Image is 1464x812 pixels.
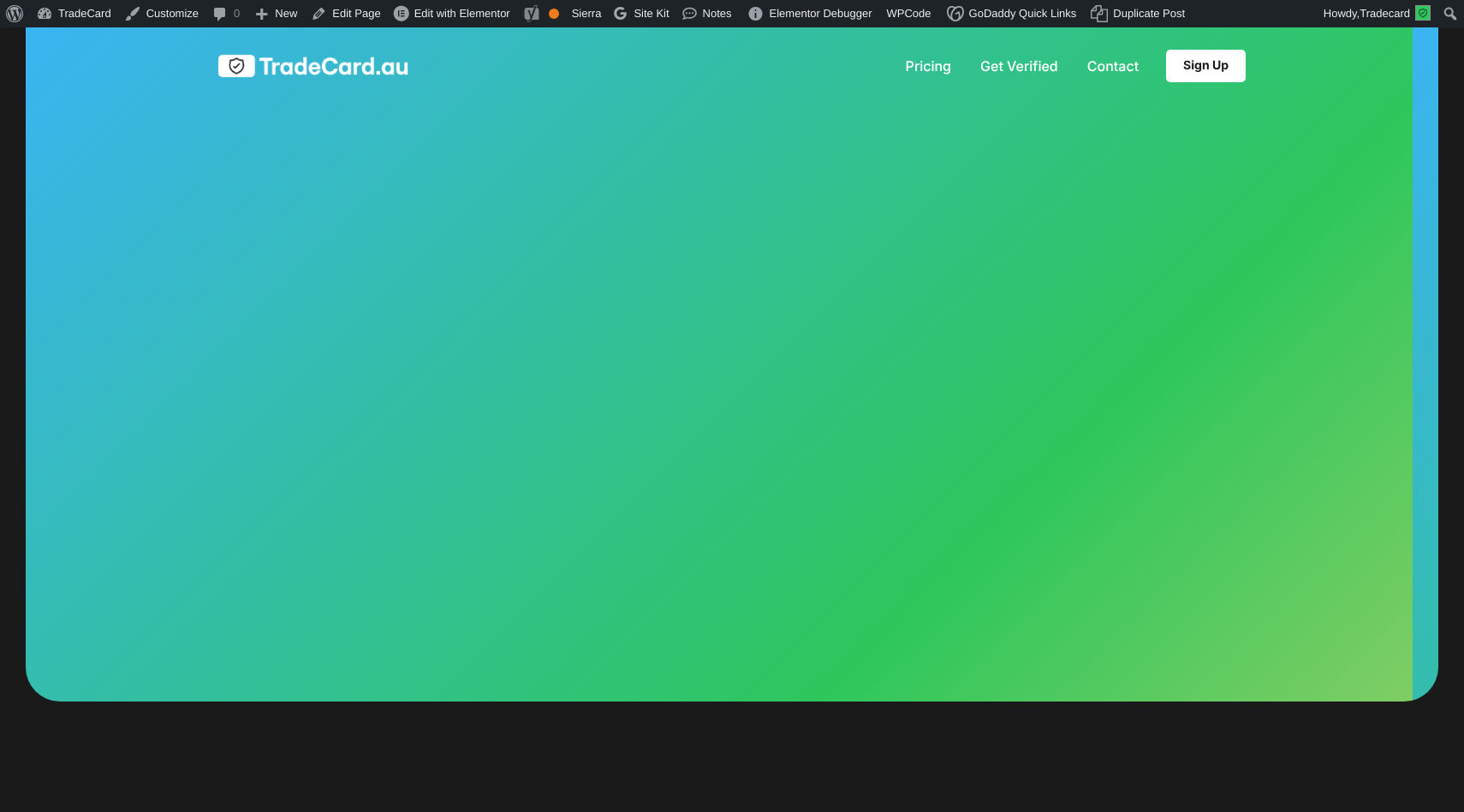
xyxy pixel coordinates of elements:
a: Contact [1087,59,1139,73]
span: Tradecard [1360,7,1410,20]
span: Edit with Elementor [414,7,510,20]
span: Sign Up [1183,60,1229,72]
span: Site Kit [634,7,669,20]
a: Get Verified [980,59,1058,73]
a: Sign Up [1166,50,1246,82]
div: OK [549,9,559,19]
a: Pricing [906,59,951,73]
